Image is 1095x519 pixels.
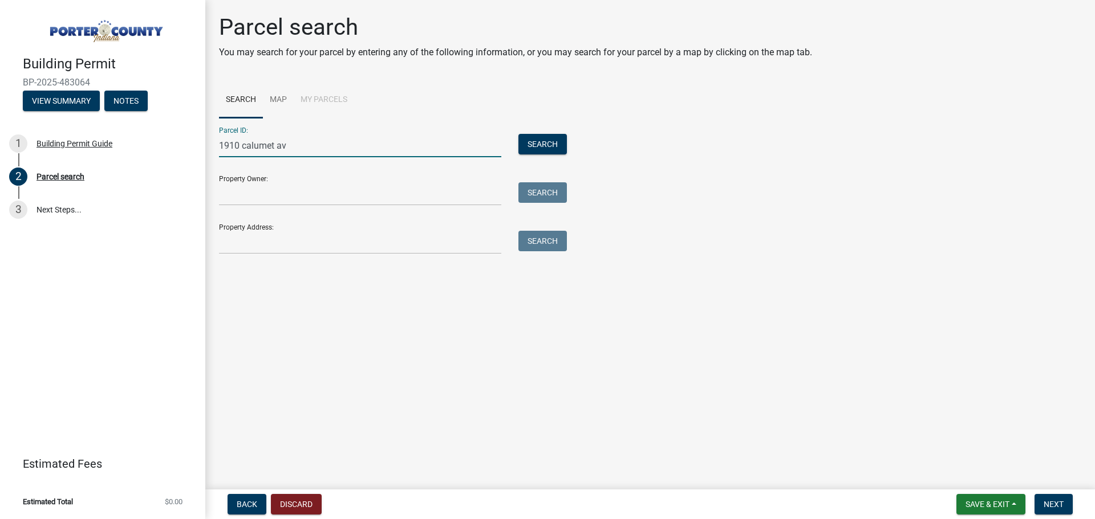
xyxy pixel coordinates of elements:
span: Estimated Total [23,498,73,505]
span: $0.00 [165,498,182,505]
div: 1 [9,134,27,153]
div: Building Permit Guide [36,140,112,148]
div: Parcel search [36,173,84,181]
span: Next [1044,500,1064,509]
a: Search [219,82,263,118]
wm-modal-confirm: Summary [23,97,100,106]
button: Discard [271,494,322,514]
p: You may search for your parcel by entering any of the following information, or you may search fo... [219,46,812,59]
h1: Parcel search [219,14,812,41]
wm-modal-confirm: Notes [104,97,148,106]
button: Search [518,231,567,251]
a: Map [263,82,294,118]
span: BP-2025-483064 [23,77,182,88]
button: Save & Exit [956,494,1025,514]
button: Back [228,494,266,514]
div: 2 [9,167,27,186]
button: Notes [104,91,148,111]
img: Porter County, Indiana [23,12,187,44]
span: Save & Exit [966,500,1009,509]
h4: Building Permit [23,56,196,72]
button: View Summary [23,91,100,111]
button: Search [518,134,567,154]
div: 3 [9,201,27,219]
button: Next [1035,494,1073,514]
button: Search [518,182,567,203]
span: Back [237,500,257,509]
a: Estimated Fees [9,452,187,475]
